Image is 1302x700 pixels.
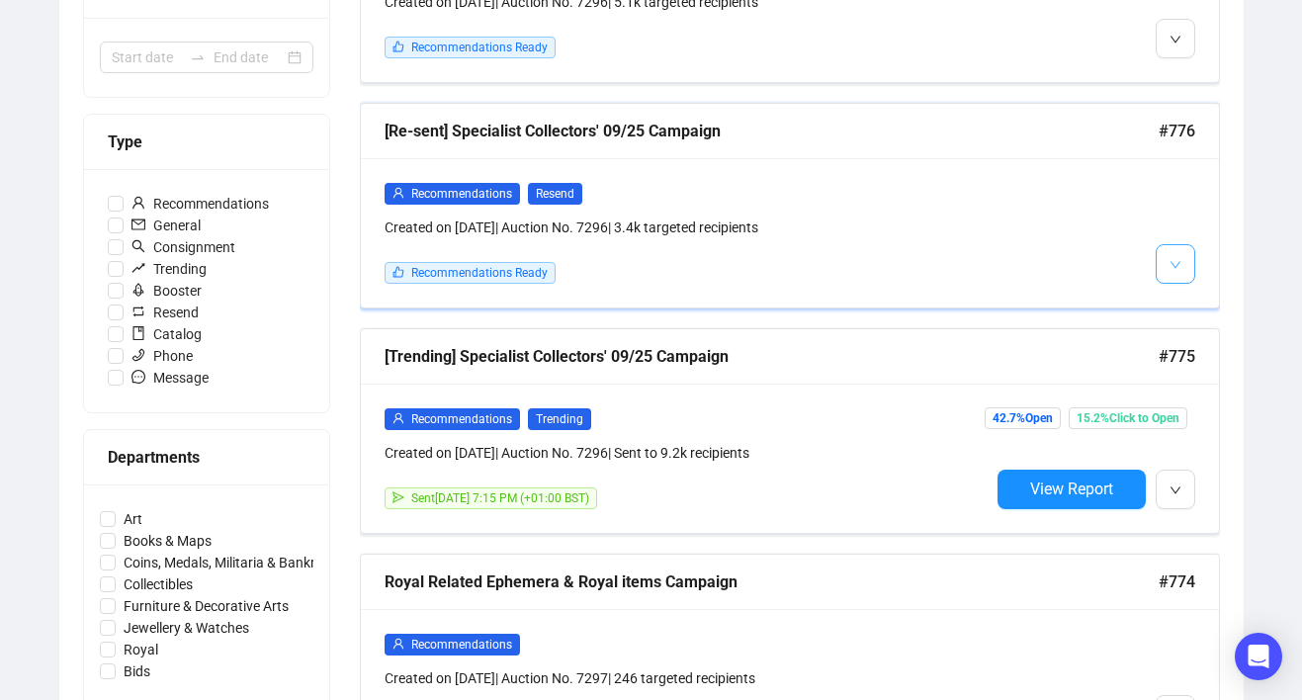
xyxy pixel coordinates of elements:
span: Furniture & Decorative Arts [116,595,297,617]
div: [Trending] Specialist Collectors' 09/25 Campaign [385,344,1159,369]
span: Consignment [124,236,243,258]
span: Jewellery & Watches [116,617,257,639]
span: Trending [124,258,215,280]
span: send [392,491,404,503]
span: Collectibles [116,573,201,595]
div: Type [108,130,305,154]
div: Departments [108,445,305,470]
span: General [124,215,209,236]
div: Created on [DATE] | Auction No. 7296 | Sent to 9.2k recipients [385,442,990,464]
span: user [131,196,145,210]
input: End date [214,46,284,68]
span: Recommendations [411,638,512,652]
span: #776 [1159,119,1195,143]
span: Resend [124,302,207,323]
span: View Report [1030,480,1113,498]
span: Coins, Medals, Militaria & Banknotes [116,552,353,573]
span: Bids [116,660,158,682]
span: 15.2% Click to Open [1069,407,1187,429]
span: Message [124,367,217,389]
span: Catalog [124,323,210,345]
span: rocket [131,283,145,297]
span: down [1170,34,1181,45]
span: Books & Maps [116,530,219,552]
span: down [1170,259,1181,271]
div: Open Intercom Messenger [1235,633,1282,680]
div: Created on [DATE] | Auction No. 7297 | 246 targeted recipients [385,667,990,689]
div: [Re-sent] Specialist Collectors' 09/25 Campaign [385,119,1159,143]
span: Art [116,508,150,530]
span: Recommendations Ready [411,41,548,54]
span: user [392,638,404,650]
span: Trending [528,408,591,430]
span: rise [131,261,145,275]
span: mail [131,218,145,231]
div: Royal Related Ephemera & Royal items Campaign [385,569,1159,594]
span: like [392,266,404,278]
span: #774 [1159,569,1195,594]
span: message [131,370,145,384]
span: book [131,326,145,340]
span: Royal [116,639,166,660]
div: Created on [DATE] | Auction No. 7296 | 3.4k targeted recipients [385,217,990,238]
button: View Report [998,470,1146,509]
a: [Re-sent] Specialist Collectors' 09/25 Campaign#776userRecommendationsResendCreated on [DATE]| Au... [360,103,1220,308]
span: swap-right [190,49,206,65]
span: Recommendations [411,187,512,201]
span: Recommendations [124,193,277,215]
span: #775 [1159,344,1195,369]
a: [Trending] Specialist Collectors' 09/25 Campaign#775userRecommendationsTrendingCreated on [DATE]|... [360,328,1220,534]
span: Recommendations [411,412,512,426]
span: user [392,187,404,199]
span: search [131,239,145,253]
span: Resend [528,183,582,205]
span: 42.7% Open [985,407,1061,429]
span: phone [131,348,145,362]
span: retweet [131,305,145,318]
span: Phone [124,345,201,367]
span: Recommendations Ready [411,266,548,280]
span: Sent [DATE] 7:15 PM (+01:00 BST) [411,491,589,505]
span: Booster [124,280,210,302]
span: like [392,41,404,52]
span: to [190,49,206,65]
span: down [1170,484,1181,496]
input: Start date [112,46,182,68]
span: user [392,412,404,424]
